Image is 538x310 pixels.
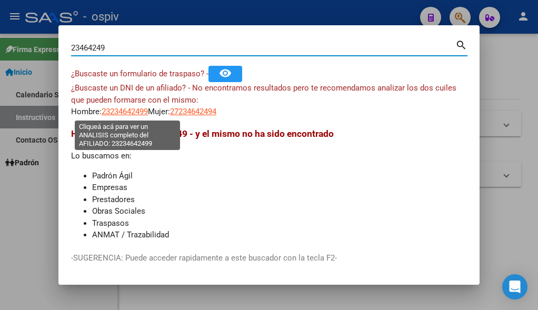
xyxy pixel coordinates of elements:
[455,38,467,51] mat-icon: search
[219,67,232,79] mat-icon: remove_red_eye
[71,252,467,264] p: -SUGERENCIA: Puede acceder rapidamente a este buscador con la tecla F2-
[102,107,148,116] span: 23234642499
[92,217,467,229] li: Traspasos
[92,205,467,217] li: Obras Sociales
[71,128,334,139] span: Hemos buscado - 23464249 - y el mismo no ha sido encontrado
[92,229,467,241] li: ANMAT / Trazabilidad
[170,107,216,116] span: 27234642494
[71,69,208,78] span: ¿Buscaste un formulario de traspaso? -
[71,83,456,105] span: ¿Buscaste un DNI de un afiliado? - No encontramos resultados pero te recomendamos analizar los do...
[92,182,467,194] li: Empresas
[92,170,467,182] li: Padrón Ágil
[71,127,467,253] div: Lo buscamos en:
[71,82,467,118] div: Hombre: Mujer:
[92,194,467,206] li: Prestadores
[502,274,527,299] div: Open Intercom Messenger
